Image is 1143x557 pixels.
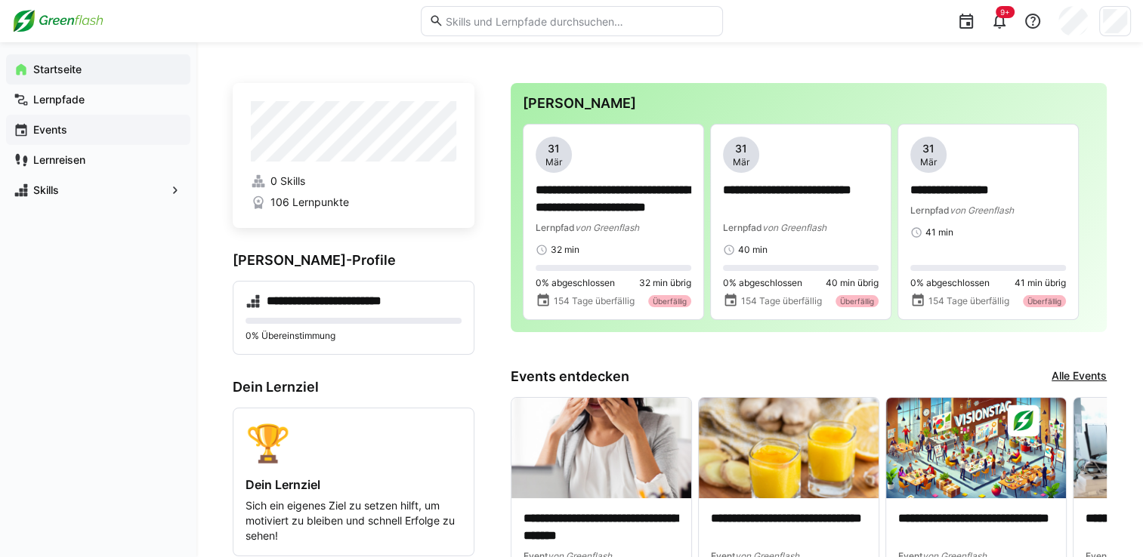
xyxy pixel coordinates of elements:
span: 31 [922,141,934,156]
span: 0% abgeschlossen [910,277,990,289]
p: Sich ein eigenes Ziel zu setzen hilft, um motiviert zu bleiben und schnell Erfolge zu sehen! [246,498,462,543]
span: Lernpfad [536,222,575,233]
span: 41 min [925,226,953,238]
span: 31 [548,141,560,156]
span: Mär [733,156,749,168]
span: von Greenflash [950,205,1014,216]
span: 0 Skills [270,174,305,189]
span: Mär [545,156,562,168]
span: 32 min [551,244,579,256]
img: image [511,398,691,499]
span: von Greenflash [762,222,826,233]
img: image [699,398,879,499]
span: Lernpfad [910,205,950,216]
h4: Dein Lernziel [246,477,462,492]
p: 0% Übereinstimmung [246,330,462,342]
img: image [886,398,1066,499]
span: 0% abgeschlossen [536,277,615,289]
span: 31 [735,141,747,156]
span: 154 Tage überfällig [554,295,635,307]
a: 0 Skills [251,174,456,189]
span: 32 min übrig [639,277,691,289]
span: 154 Tage überfällig [741,295,822,307]
div: Überfällig [836,295,879,307]
span: 0% abgeschlossen [723,277,802,289]
h3: [PERSON_NAME]-Profile [233,252,474,269]
span: Mär [920,156,937,168]
div: Überfällig [1023,295,1066,307]
h3: [PERSON_NAME] [523,95,1095,112]
input: Skills und Lernpfade durchsuchen… [443,14,714,28]
span: 40 min [738,244,768,256]
div: 🏆 [246,420,462,465]
span: 106 Lernpunkte [270,195,349,210]
span: 9+ [1000,8,1010,17]
span: 154 Tage überfällig [928,295,1009,307]
div: Überfällig [648,295,691,307]
span: Lernpfad [723,222,762,233]
a: Alle Events [1052,368,1107,385]
span: 40 min übrig [826,277,879,289]
h3: Events entdecken [511,368,629,385]
h3: Dein Lernziel [233,379,474,395]
span: von Greenflash [575,222,639,233]
span: 41 min übrig [1015,277,1066,289]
